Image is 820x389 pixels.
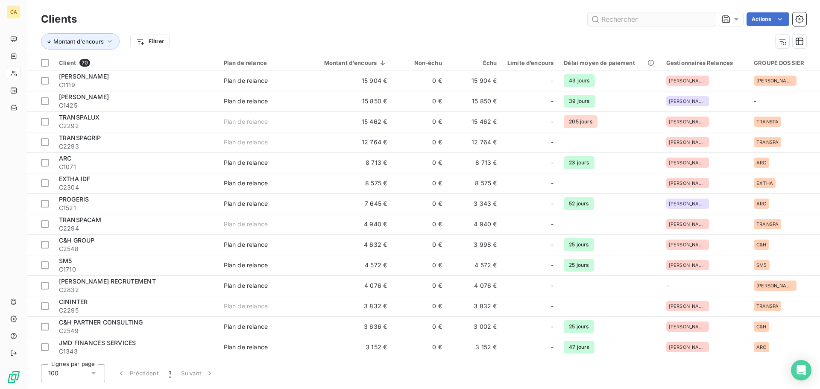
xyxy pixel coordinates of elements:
[59,339,136,346] span: JMD FINANCES SERVICES
[59,155,71,162] span: ARC
[756,119,779,124] span: TRANSPA
[224,302,268,310] div: Plan de relance
[756,263,767,268] span: SM5
[59,278,156,285] span: [PERSON_NAME] RECRUTEMENT
[59,224,214,233] span: C2294
[59,216,102,223] span: TRANSPACAM
[447,111,502,132] td: 15 462 €
[669,324,706,329] span: [PERSON_NAME]
[669,263,706,268] span: [PERSON_NAME]
[59,319,143,326] span: C&H PARTNER CONSULTING
[551,322,553,331] span: -
[588,12,716,26] input: Rechercher
[7,370,20,384] img: Logo LeanPay
[564,74,594,87] span: 43 jours
[308,337,392,357] td: 3 152 €
[397,59,442,66] div: Non-échu
[551,220,553,228] span: -
[308,70,392,91] td: 15 904 €
[392,316,447,337] td: 0 €
[551,158,553,167] span: -
[669,140,706,145] span: [PERSON_NAME]
[564,238,594,251] span: 25 jours
[551,302,553,310] span: -
[308,193,392,214] td: 7 645 €
[59,93,109,100] span: [PERSON_NAME]
[392,152,447,173] td: 0 €
[224,179,268,187] div: Plan de relance
[756,283,794,288] span: [PERSON_NAME]
[224,240,268,249] div: Plan de relance
[551,261,553,269] span: -
[224,261,268,269] div: Plan de relance
[551,179,553,187] span: -
[59,347,214,356] span: C1343
[564,320,594,333] span: 25 jours
[59,327,214,335] span: C2549
[308,111,392,132] td: 15 462 €
[447,255,502,275] td: 4 572 €
[308,173,392,193] td: 8 575 €
[59,175,90,182] span: EXTHA IDF
[59,122,214,130] span: C2292
[59,134,101,141] span: TRANSPAGRIP
[224,158,268,167] div: Plan de relance
[551,343,553,351] span: -
[392,173,447,193] td: 0 €
[669,201,706,206] span: [PERSON_NAME]
[551,138,553,146] span: -
[564,341,594,354] span: 47 jours
[756,324,766,329] span: C&H
[669,304,706,309] span: [PERSON_NAME]
[59,163,214,171] span: C1071
[564,95,594,108] span: 39 jours
[224,59,303,66] div: Plan de relance
[392,70,447,91] td: 0 €
[666,59,744,66] div: Gestionnaires Relances
[551,240,553,249] span: -
[224,343,268,351] div: Plan de relance
[756,78,794,83] span: [PERSON_NAME]
[224,97,268,105] div: Plan de relance
[551,199,553,208] span: -
[392,111,447,132] td: 0 €
[48,369,59,377] span: 100
[308,152,392,173] td: 8 713 €
[551,117,553,126] span: -
[59,237,94,244] span: C&H GROUP
[308,132,392,152] td: 12 764 €
[308,255,392,275] td: 4 572 €
[224,322,268,331] div: Plan de relance
[59,183,214,192] span: C2304
[59,81,214,89] span: C1119
[452,59,497,66] div: Échu
[669,119,706,124] span: [PERSON_NAME]
[59,265,214,274] span: C1710
[392,275,447,296] td: 0 €
[59,142,214,151] span: C2293
[392,214,447,234] td: 0 €
[308,296,392,316] td: 3 832 €
[564,156,594,169] span: 23 jours
[392,132,447,152] td: 0 €
[756,242,766,247] span: C&H
[130,35,170,48] button: Filtrer
[112,364,164,382] button: Précédent
[564,59,656,66] div: Délai moyen de paiement
[447,193,502,214] td: 3 343 €
[59,245,214,253] span: C2548
[7,5,20,19] div: CA
[669,78,706,83] span: [PERSON_NAME]
[447,337,502,357] td: 3 152 €
[224,138,268,146] div: Plan de relance
[59,59,76,66] span: Client
[41,33,120,50] button: Montant d'encours
[59,298,88,305] span: CININTER
[447,132,502,152] td: 12 764 €
[308,234,392,255] td: 4 632 €
[392,255,447,275] td: 0 €
[756,160,766,165] span: ARC
[447,275,502,296] td: 4 076 €
[59,73,109,80] span: [PERSON_NAME]
[666,282,669,289] span: -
